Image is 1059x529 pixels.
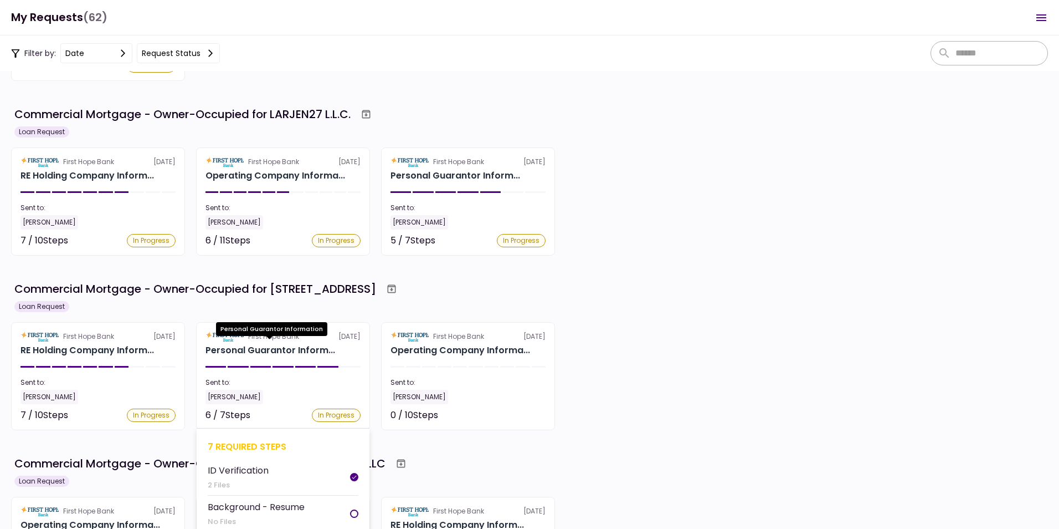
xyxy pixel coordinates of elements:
div: Sent to: [205,203,361,213]
div: Personal Guarantor Information [216,322,327,336]
div: RE Holding Company Information [20,169,154,182]
div: Filter by: [11,43,220,63]
button: Archive workflow [356,104,376,124]
div: 6 / 11 Steps [205,234,250,247]
h1: My Requests [11,6,107,29]
div: [PERSON_NAME] [390,390,448,404]
img: Partner logo [205,157,244,167]
button: Request status [137,43,220,63]
div: First Hope Bank [248,157,299,167]
div: First Hope Bank [63,506,114,516]
div: In Progress [127,234,176,247]
span: (62) [83,6,107,29]
div: Sent to: [20,203,176,213]
div: First Hope Bank [433,157,484,167]
div: RE Holding Company Information [20,344,154,357]
div: In Progress [312,409,361,422]
img: Partner logo [390,157,429,167]
div: 6 / 7 Steps [205,409,250,422]
button: Open menu [1028,4,1055,31]
div: [PERSON_NAME] [205,390,263,404]
div: [PERSON_NAME] [20,390,78,404]
div: date [65,47,84,59]
div: 2 Files [208,480,269,491]
div: 7 required steps [208,440,358,454]
div: [DATE] [20,506,176,516]
div: [DATE] [390,506,546,516]
div: Commercial Mortgage - Owner-Occupied for [STREET_ADDRESS] [14,281,376,297]
div: First Hope Bank [433,506,484,516]
div: 0 / 10 Steps [390,409,438,422]
div: Sent to: [390,378,546,388]
div: Personal Guarantor Information [205,344,335,357]
div: No Files [208,516,305,527]
div: [DATE] [20,157,176,167]
div: Loan Request [14,476,69,487]
div: [PERSON_NAME] [20,215,78,230]
div: [DATE] [205,332,361,342]
img: Partner logo [390,506,429,516]
div: Loan Request [14,126,69,138]
div: Loan Request [14,301,69,312]
div: First Hope Bank [433,332,484,342]
div: [PERSON_NAME] [205,215,263,230]
div: Sent to: [20,378,176,388]
div: [DATE] [205,157,361,167]
div: First Hope Bank [63,332,114,342]
button: Archive workflow [391,454,411,474]
div: ID Verification [208,464,269,477]
div: Sent to: [390,203,546,213]
div: Sent to: [205,378,361,388]
div: Commercial Mortgage - Owner-Occupied for LARJEN27 L.L.C. [14,106,351,123]
img: Partner logo [390,332,429,342]
div: 7 / 10 Steps [20,409,68,422]
img: Partner logo [20,157,59,167]
div: In Progress [497,234,546,247]
div: 5 / 7 Steps [390,234,435,247]
div: Commercial Mortgage - Owner-Occupied for WBW PROPERTIES LLC [14,455,385,472]
div: Background - Resume [208,500,305,514]
img: Partner logo [20,506,59,516]
img: Partner logo [205,332,244,342]
img: Partner logo [20,332,59,342]
button: date [60,43,132,63]
div: Operating Company Information [390,344,530,357]
div: Personal Guarantor Information [390,169,520,182]
div: [DATE] [390,332,546,342]
div: 7 / 10 Steps [20,234,68,247]
div: In Progress [312,234,361,247]
div: Not started [496,409,546,422]
div: [PERSON_NAME] [390,215,448,230]
div: First Hope Bank [63,157,114,167]
div: [DATE] [20,332,176,342]
div: [DATE] [390,157,546,167]
button: Archive workflow [382,279,402,299]
div: In Progress [127,409,176,422]
div: Operating Company Information [205,169,345,182]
